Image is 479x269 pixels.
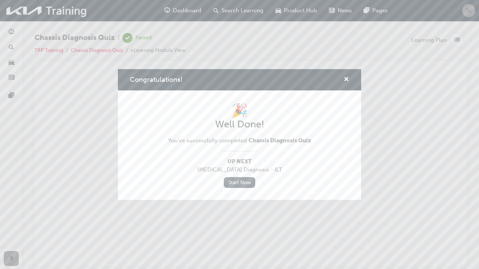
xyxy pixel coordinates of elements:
span: Chassis Diagnosis Quiz [248,137,311,144]
span: Up Next [168,157,311,166]
h1: 🎉 [168,102,311,119]
span: Congratulations! [130,75,183,84]
span: [MEDICAL_DATA] Diagnosis - ILT [168,166,311,174]
span: You've successfully completed [168,136,311,145]
a: Start Now [224,177,255,188]
p: The content has ended. You may close this window. [3,6,418,40]
h2: Well Done! [168,118,311,130]
button: cross-icon [344,75,349,84]
span: cross-icon [344,77,349,83]
div: Congratulations! [118,69,361,200]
